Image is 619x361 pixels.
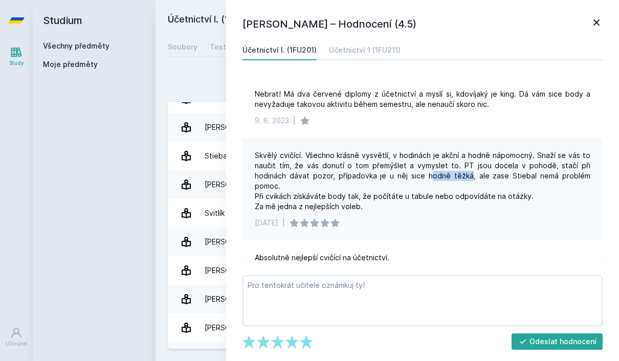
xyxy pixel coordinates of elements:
a: [PERSON_NAME] 6 hodnocení 4.0 [168,285,607,313]
h2: Účetnictví I. (1FU201) [168,12,492,29]
div: [DATE] [255,218,278,228]
div: [PERSON_NAME] [205,260,261,281]
div: Stiebal [PERSON_NAME] [205,146,288,166]
div: Testy [210,42,230,52]
div: [PERSON_NAME] [205,318,261,338]
span: Moje předměty [43,59,98,70]
div: Nebrat! Má dva červené diplomy z účetnictví a myslí si, kdovíjaký je king. Dá vám sice body a nev... [255,89,590,109]
a: [PERSON_NAME] 4 hodnocení 5.0 [168,228,607,256]
a: [PERSON_NAME] 8 hodnocení 3.9 [168,170,607,199]
div: Study [9,59,24,67]
div: [PERSON_NAME] [205,174,261,195]
div: | [282,218,285,228]
button: Odeslat hodnocení [512,333,603,350]
div: Uživatel [6,340,27,348]
a: [PERSON_NAME] 1 hodnocení 3.0 [168,113,607,142]
a: Study [2,41,31,72]
div: [PERSON_NAME] [205,117,261,138]
div: Svitlík [PERSON_NAME] [205,203,283,223]
a: Svitlík [PERSON_NAME] 10 hodnocení 5.0 [168,199,607,228]
a: [PERSON_NAME] 3 hodnocení 4.3 [168,256,607,285]
a: Všechny předměty [43,41,109,50]
div: Skvělý cvičící. Všechno krásně vysvětlí, v hodinách je akční a hodně nápomocný. Snaží se vás to n... [255,150,590,212]
div: Soubory [168,42,197,52]
div: Absolutně nejlepší cvičící na účetnictví. [255,253,389,263]
div: 9. 6. 2023 [255,116,289,126]
div: [PERSON_NAME] [205,289,261,309]
a: Testy [210,37,230,57]
a: Uživatel [2,322,31,353]
a: Stiebal [PERSON_NAME] 13 hodnocení 4.5 [168,142,607,170]
div: | [293,116,296,126]
div: [PERSON_NAME] [205,232,261,252]
a: Soubory [168,37,197,57]
a: [PERSON_NAME] 10 hodnocení 4.6 [168,313,607,342]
